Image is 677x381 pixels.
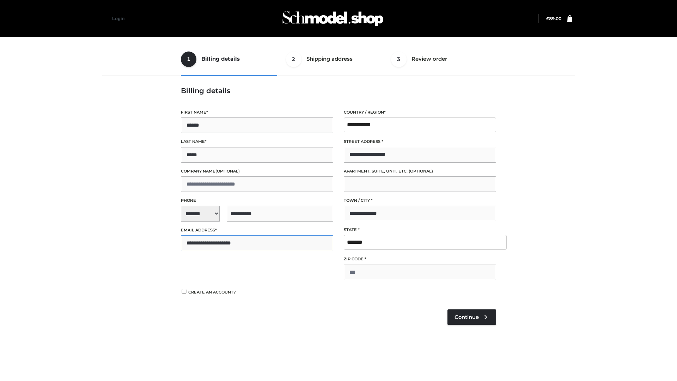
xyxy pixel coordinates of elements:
label: Town / City [344,197,496,204]
label: Apartment, suite, unit, etc. [344,168,496,175]
label: Country / Region [344,109,496,116]
label: Email address [181,227,333,234]
input: Create an account? [181,289,187,294]
label: State [344,226,496,233]
label: Company name [181,168,333,175]
label: ZIP Code [344,256,496,262]
h3: Billing details [181,86,496,95]
label: First name [181,109,333,116]
label: Street address [344,138,496,145]
span: Create an account? [188,290,236,295]
span: (optional) [215,169,240,174]
label: Last name [181,138,333,145]
a: Login [112,16,124,21]
label: Phone [181,197,333,204]
bdi: 89.00 [546,16,561,21]
img: Schmodel Admin 964 [280,5,386,32]
span: (optional) [409,169,433,174]
a: £89.00 [546,16,561,21]
span: Continue [455,314,479,320]
a: Continue [447,309,496,325]
span: £ [546,16,549,21]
